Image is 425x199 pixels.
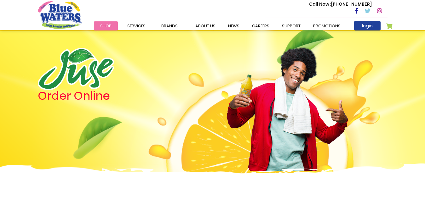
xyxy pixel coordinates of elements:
a: support [276,21,307,30]
h4: Order Online [38,90,178,102]
span: Services [127,23,146,29]
span: Call Now : [309,1,331,7]
a: about us [189,21,222,30]
img: man.png [226,36,349,171]
span: Shop [100,23,112,29]
a: News [222,21,246,30]
p: [PHONE_NUMBER] [309,1,372,8]
a: careers [246,21,276,30]
a: login [354,21,381,30]
a: Promotions [307,21,347,30]
a: store logo [38,1,82,29]
span: Brands [161,23,178,29]
img: logo [38,48,114,90]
